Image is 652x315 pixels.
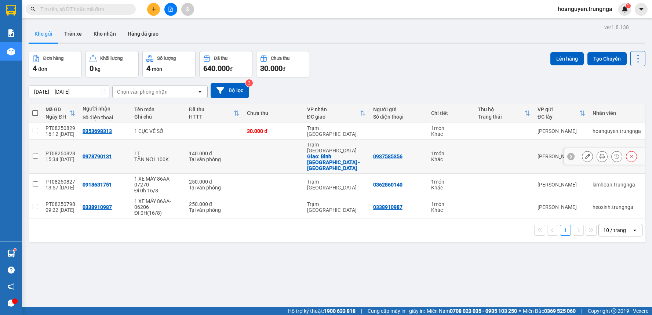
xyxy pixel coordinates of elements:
[45,125,75,131] div: PT08250829
[544,308,576,314] strong: 0369 525 060
[431,110,470,116] div: Chi tiết
[45,201,75,207] div: PT08250798
[122,25,164,43] button: Hàng đã giao
[211,83,249,98] button: Bộ lọc
[581,307,582,315] span: |
[307,125,366,137] div: Trạm [GEOGRAPHIC_DATA]
[83,128,112,134] div: 0353698313
[431,131,470,137] div: Khác
[142,51,196,77] button: Số lượng4món
[189,201,240,207] div: 250.000 đ
[189,185,240,191] div: Tại văn phòng
[373,182,403,188] div: 0362860140
[29,86,109,98] input: Select a date range.
[168,7,173,12] span: file-add
[288,307,356,315] span: Hỗ trợ kỹ thuật:
[181,3,194,16] button: aim
[431,179,470,185] div: 1 món
[538,153,585,159] div: [PERSON_NAME]
[626,3,631,8] sup: 1
[85,51,139,77] button: Khối lượng0kg
[593,110,641,116] div: Nhân viên
[538,106,579,112] div: VP gửi
[230,66,233,72] span: đ
[632,227,638,233] svg: open
[100,56,123,61] div: Khối lượng
[189,207,240,213] div: Tại văn phòng
[324,308,356,314] strong: 1900 633 818
[307,142,366,153] div: Trạm [GEOGRAPHIC_DATA]
[593,204,641,210] div: heoxinh.trungnga
[256,51,309,77] button: Chưa thu30.000đ
[431,185,470,191] div: Khác
[260,64,283,73] span: 30.000
[7,250,15,257] img: warehouse-icon
[627,3,629,8] span: 1
[83,182,112,188] div: 0918631751
[83,106,127,112] div: Người nhận
[560,225,571,236] button: 1
[373,114,424,120] div: Số điện thoại
[38,66,47,72] span: đơn
[635,3,648,16] button: caret-down
[307,153,366,171] div: Giao: Bình Hưng Hòa - Bình Tân
[88,25,122,43] button: Kho nhận
[147,3,160,16] button: plus
[45,185,75,191] div: 13:57 [DATE]
[478,114,524,120] div: Trạng thái
[45,179,75,185] div: PT08250827
[427,307,517,315] span: Miền Nam
[203,64,230,73] span: 640.000
[431,151,470,156] div: 1 món
[45,114,69,120] div: Ngày ĐH
[611,308,616,314] span: copyright
[8,300,15,307] span: message
[189,156,240,162] div: Tại văn phòng
[538,204,585,210] div: [PERSON_NAME]
[83,204,112,210] div: 0338910987
[431,201,470,207] div: 1 món
[550,52,584,65] button: Lên hàng
[247,128,299,134] div: 30.000 đ
[45,106,69,112] div: Mã GD
[271,56,289,61] div: Chưa thu
[164,3,177,16] button: file-add
[8,283,15,290] span: notification
[199,51,252,77] button: Đã thu640.000đ
[146,64,150,73] span: 4
[185,104,244,123] th: Toggle SortBy
[134,106,182,112] div: Tên món
[189,151,240,156] div: 140.000 đ
[58,25,88,43] button: Trên xe
[45,156,75,162] div: 15:34 [DATE]
[83,153,112,159] div: 0978790131
[134,128,182,134] div: 1 CỤC VÉ SỐ
[6,5,16,16] img: logo-vxr
[534,104,589,123] th: Toggle SortBy
[538,128,585,134] div: [PERSON_NAME]
[134,176,182,188] div: 1 XE MÁY 86AA - 07270
[373,153,403,159] div: 0937585356
[622,6,628,12] img: icon-new-feature
[83,115,127,120] div: Số điện thoại
[538,114,579,120] div: ĐC lấy
[43,56,63,61] div: Đơn hàng
[307,179,366,191] div: Trạm [GEOGRAPHIC_DATA]
[29,51,82,77] button: Đơn hàng4đơn
[14,249,16,251] sup: 1
[431,156,470,162] div: Khác
[134,210,182,216] div: ĐI 0H(16/8)
[368,307,425,315] span: Cung cấp máy in - giấy in:
[431,207,470,213] div: Khác
[157,56,176,61] div: Số lượng
[40,5,127,13] input: Tìm tên, số ĐT hoặc mã đơn
[538,182,585,188] div: [PERSON_NAME]
[214,56,227,61] div: Đã thu
[189,106,234,112] div: Đã thu
[95,66,101,72] span: kg
[189,179,240,185] div: 250.000 đ
[245,79,253,87] sup: 2
[523,307,576,315] span: Miền Bắc
[45,131,75,137] div: 16:12 [DATE]
[8,267,15,274] span: question-circle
